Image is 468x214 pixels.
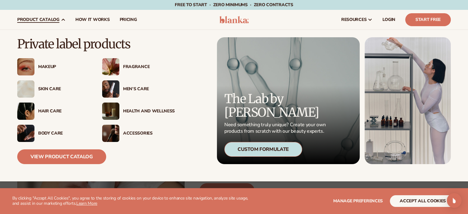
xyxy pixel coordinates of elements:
[102,103,175,120] a: Candles and incense on table. Health And Wellness
[102,103,119,120] img: Candles and incense on table.
[17,125,90,142] a: Male hand applying moisturizer. Body Care
[102,58,119,75] img: Pink blooming flower.
[38,109,90,114] div: Hair Care
[336,10,378,30] a: resources
[365,37,451,164] img: Female in lab with equipment.
[219,16,249,23] img: logo
[38,87,90,92] div: Skin Care
[333,198,383,204] span: Manage preferences
[378,10,400,30] a: LOGIN
[17,58,34,75] img: Female with glitter eye makeup.
[224,122,328,135] p: Need something truly unique? Create your own products from scratch with our beauty experts.
[123,64,175,70] div: Fragrance
[17,103,90,120] a: Female hair pulled back with clips. Hair Care
[17,80,34,98] img: Cream moisturizer swatch.
[17,80,90,98] a: Cream moisturizer swatch. Skin Care
[217,37,360,164] a: Microscopic product formula. The Lab by [PERSON_NAME] Need something truly unique? Create your ow...
[102,58,175,75] a: Pink blooming flower. Fragrance
[405,13,451,26] a: Start Free
[447,193,462,208] div: Open Intercom Messenger
[17,37,175,51] p: Private label products
[12,196,255,206] p: By clicking "Accept All Cookies", you agree to the storing of cookies on your device to enhance s...
[119,17,137,22] span: pricing
[70,10,115,30] a: How It Works
[224,92,328,119] p: The Lab by [PERSON_NAME]
[102,125,175,142] a: Female with makeup brush. Accessories
[341,17,366,22] span: resources
[17,17,59,22] span: product catalog
[102,80,119,98] img: Male holding moisturizer bottle.
[175,2,293,8] span: Free to start · ZERO minimums · ZERO contracts
[75,17,110,22] span: How It Works
[38,64,90,70] div: Makeup
[17,125,34,142] img: Male hand applying moisturizer.
[76,200,97,206] a: Learn More
[38,131,90,136] div: Body Care
[333,195,383,207] button: Manage preferences
[382,17,395,22] span: LOGIN
[12,10,70,30] a: product catalog
[224,142,302,157] div: Custom Formulate
[123,131,175,136] div: Accessories
[102,80,175,98] a: Male holding moisturizer bottle. Men’s Care
[123,87,175,92] div: Men’s Care
[102,125,119,142] img: Female with makeup brush.
[17,149,106,164] a: View Product Catalog
[114,10,142,30] a: pricing
[390,195,456,207] button: accept all cookies
[123,109,175,114] div: Health And Wellness
[17,58,90,75] a: Female with glitter eye makeup. Makeup
[17,103,34,120] img: Female hair pulled back with clips.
